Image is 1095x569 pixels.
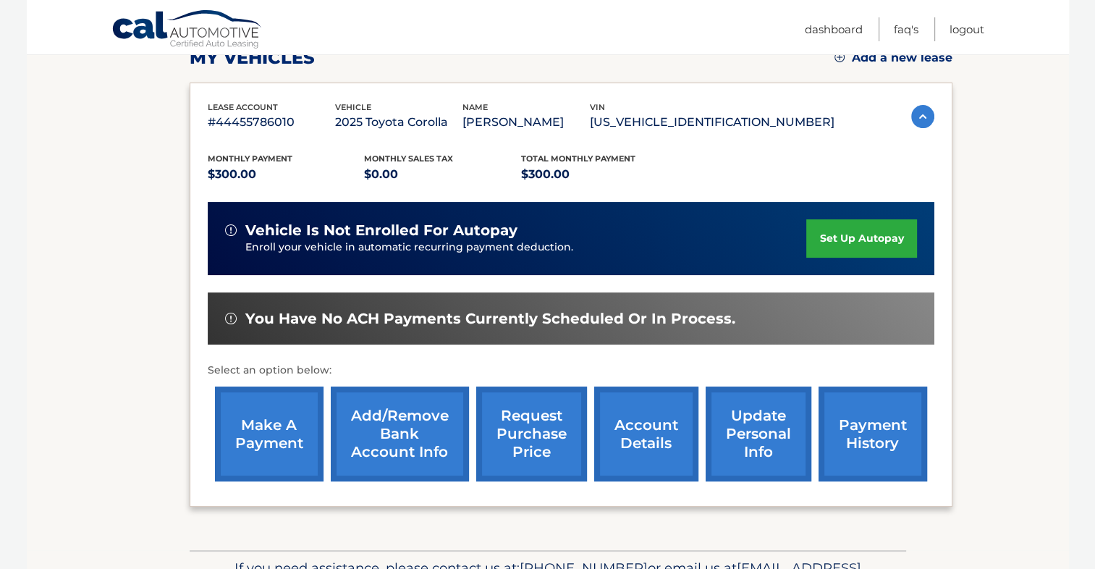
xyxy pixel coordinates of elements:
p: #44455786010 [208,112,335,132]
a: payment history [819,387,927,481]
p: 2025 Toyota Corolla [335,112,462,132]
a: update personal info [706,387,811,481]
a: set up autopay [806,219,916,258]
span: vehicle is not enrolled for autopay [245,222,517,240]
a: make a payment [215,387,324,481]
p: $0.00 [364,164,521,185]
a: Add/Remove bank account info [331,387,469,481]
a: Dashboard [805,17,863,41]
img: accordion-active.svg [911,105,934,128]
span: Monthly sales Tax [364,153,453,164]
p: $300.00 [208,164,365,185]
p: Select an option below: [208,362,934,379]
p: Enroll your vehicle in automatic recurring payment deduction. [245,240,807,256]
a: FAQ's [894,17,918,41]
span: Total Monthly Payment [521,153,635,164]
img: add.svg [834,52,845,62]
p: $300.00 [521,164,678,185]
span: lease account [208,102,278,112]
span: You have no ACH payments currently scheduled or in process. [245,310,735,328]
a: request purchase price [476,387,587,481]
a: Logout [950,17,984,41]
span: vin [590,102,605,112]
a: Add a new lease [834,51,952,65]
span: Monthly Payment [208,153,292,164]
span: vehicle [335,102,371,112]
p: [PERSON_NAME] [462,112,590,132]
a: Cal Automotive [111,9,263,51]
p: [US_VEHICLE_IDENTIFICATION_NUMBER] [590,112,834,132]
span: name [462,102,488,112]
a: account details [594,387,698,481]
img: alert-white.svg [225,313,237,324]
h2: my vehicles [190,47,315,69]
img: alert-white.svg [225,224,237,236]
